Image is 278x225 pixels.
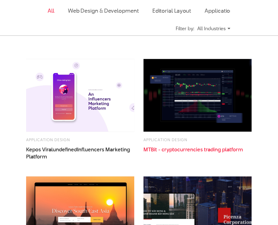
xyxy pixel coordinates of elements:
img: Kepos Influencers Marketing Platform [26,59,134,132]
a: Application Design [205,7,252,14]
a: Web Design & Development [68,7,139,14]
a: Editorial Layout [152,7,191,14]
span: trading [204,146,221,153]
a: MTBit - cryptocurrencies trading platform [143,146,252,160]
div: All Industries [197,23,230,34]
a: Application Design [26,137,70,142]
a: Interloka Brand Strategy Agency [26,29,134,43]
img: MTBit Sàn giao dịch Tiền ảo [143,59,252,132]
a: [GEOGRAPHIC_DATA] Creative Hubs Initiates [143,29,252,43]
span: Kepos ViralundefinedInfluencers Marketing [26,146,134,160]
span: MTBit [143,146,157,153]
span: cryptocurrencies [162,146,203,153]
span: - [158,146,160,153]
a: All [48,7,54,14]
span: platform [222,146,243,153]
a: Application Design [143,137,187,142]
span: Platform [26,153,47,160]
div: Filter by: [176,23,194,34]
a: Kepos ViralundefinedInfluencers MarketingPlatform [26,146,134,160]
